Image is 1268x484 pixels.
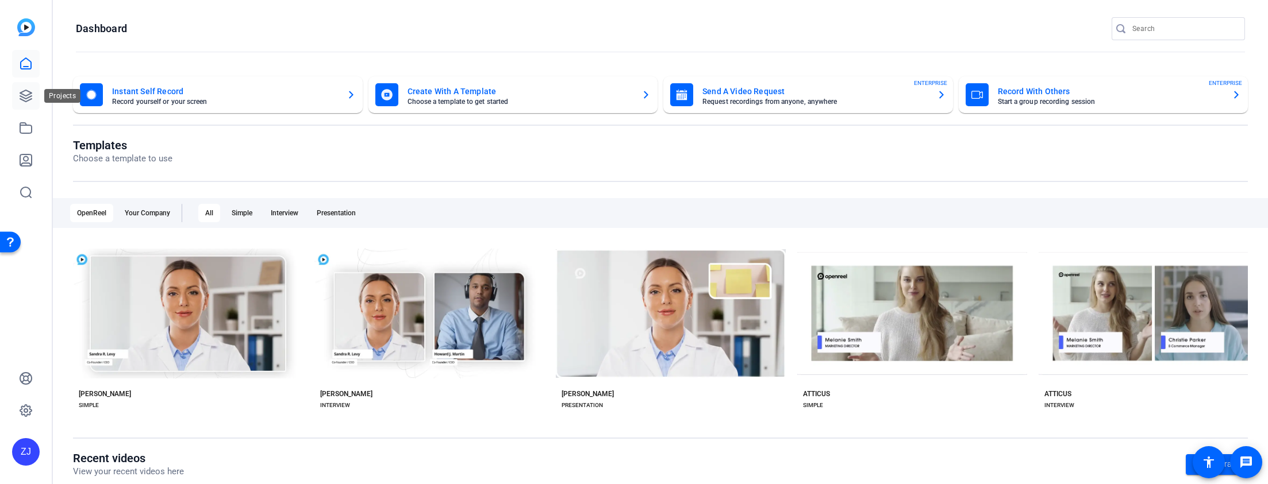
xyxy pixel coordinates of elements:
[1044,401,1074,410] div: INTERVIEW
[76,22,127,36] h1: Dashboard
[562,401,603,410] div: PRESENTATION
[663,76,953,113] button: Send A Video RequestRequest recordings from anyone, anywhereENTERPRISE
[17,18,35,36] img: blue-gradient.svg
[73,451,184,465] h1: Recent videos
[112,98,337,105] mat-card-subtitle: Record yourself or your screen
[562,389,614,398] div: [PERSON_NAME]
[408,84,633,98] mat-card-title: Create With A Template
[118,204,177,222] div: Your Company
[73,152,172,165] p: Choose a template to use
[79,401,99,410] div: SIMPLE
[44,89,80,103] div: Projects
[264,204,305,222] div: Interview
[320,389,372,398] div: [PERSON_NAME]
[1239,455,1253,469] mat-icon: message
[1132,22,1236,36] input: Search
[914,79,947,87] span: ENTERPRISE
[73,76,363,113] button: Instant Self RecordRecord yourself or your screen
[998,98,1223,105] mat-card-subtitle: Start a group recording session
[803,401,823,410] div: SIMPLE
[225,204,259,222] div: Simple
[368,76,658,113] button: Create With A TemplateChoose a template to get started
[1209,79,1242,87] span: ENTERPRISE
[408,98,633,105] mat-card-subtitle: Choose a template to get started
[73,138,172,152] h1: Templates
[320,401,350,410] div: INTERVIEW
[79,389,131,398] div: [PERSON_NAME]
[702,98,928,105] mat-card-subtitle: Request recordings from anyone, anywhere
[12,438,40,466] div: ZJ
[73,465,184,478] p: View your recent videos here
[702,84,928,98] mat-card-title: Send A Video Request
[112,84,337,98] mat-card-title: Instant Self Record
[1044,389,1071,398] div: ATTICUS
[998,84,1223,98] mat-card-title: Record With Others
[70,204,113,222] div: OpenReel
[1202,455,1216,469] mat-icon: accessibility
[959,76,1248,113] button: Record With OthersStart a group recording sessionENTERPRISE
[1186,454,1248,475] a: Go to library
[803,389,830,398] div: ATTICUS
[198,204,220,222] div: All
[310,204,363,222] div: Presentation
